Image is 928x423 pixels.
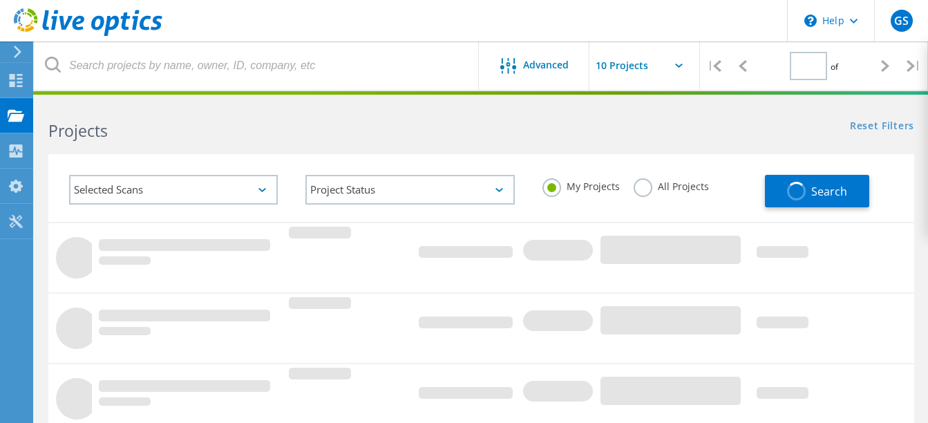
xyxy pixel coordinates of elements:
[850,121,914,133] a: Reset Filters
[14,29,162,39] a: Live Optics Dashboard
[811,184,847,199] span: Search
[542,178,620,191] label: My Projects
[700,41,728,91] div: |
[900,41,928,91] div: |
[523,60,569,70] span: Advanced
[35,41,480,90] input: Search projects by name, owner, ID, company, etc
[634,178,709,191] label: All Projects
[804,15,817,27] svg: \n
[48,120,108,142] b: Projects
[765,175,869,207] button: Search
[894,15,909,26] span: GS
[831,61,838,73] span: of
[305,175,514,205] div: Project Status
[69,175,278,205] div: Selected Scans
